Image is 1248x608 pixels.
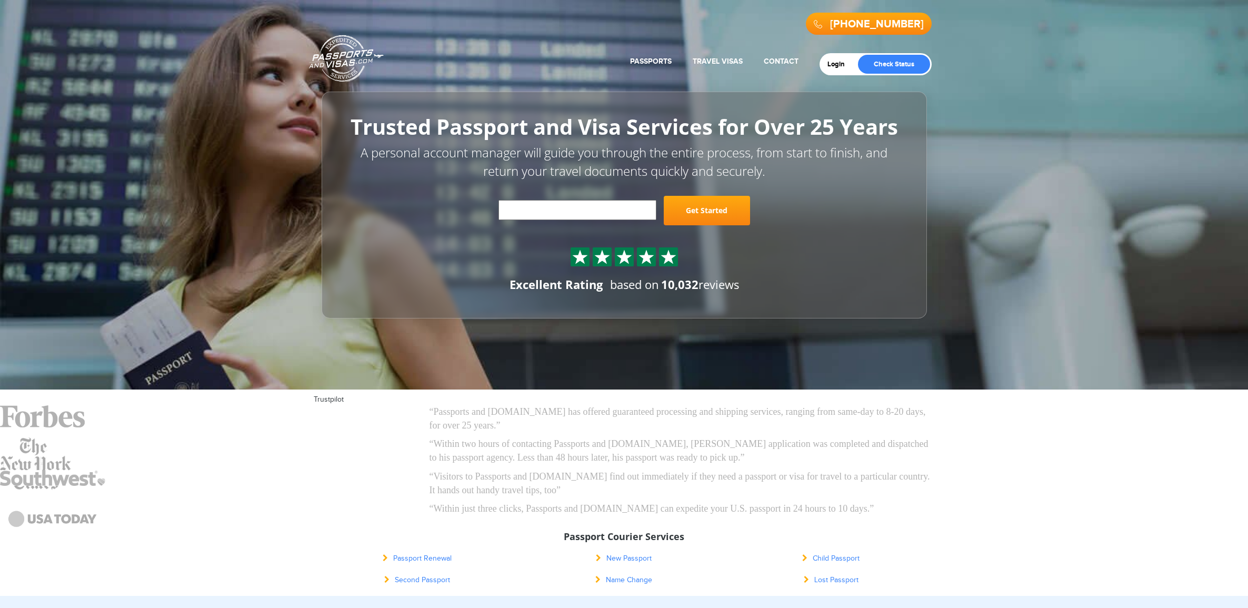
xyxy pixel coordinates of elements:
[596,554,652,563] a: New Passport
[430,470,935,497] p: “Visitors to Passports and [DOMAIN_NAME] find out immediately if they need a passport or visa for...
[572,249,588,265] img: Sprite St
[430,502,935,516] p: “Within just three clicks, Passports and [DOMAIN_NAME] can expedite your U.S. passport in 24 hour...
[383,554,452,563] a: Passport Renewal
[804,576,858,584] a: Lost Passport
[594,249,610,265] img: Sprite St
[661,276,739,292] span: reviews
[693,57,743,66] a: Travel Visas
[309,35,384,82] a: Passports & [DOMAIN_NAME]
[830,18,924,31] a: [PHONE_NUMBER]
[384,576,450,584] a: Second Passport
[827,60,852,68] a: Login
[764,57,798,66] a: Contact
[858,55,930,74] a: Check Status
[661,249,676,265] img: Sprite St
[595,576,652,584] a: Name Change
[638,249,654,265] img: Sprite St
[610,276,659,292] span: based on
[430,405,935,432] p: “Passports and [DOMAIN_NAME] has offered guaranteed processing and shipping services, ranging fro...
[430,437,935,464] p: “Within two hours of contacting Passports and [DOMAIN_NAME], [PERSON_NAME] application was comple...
[345,144,903,180] p: A personal account manager will guide you through the entire process, from start to finish, and r...
[345,115,903,138] h1: Trusted Passport and Visa Services for Over 25 Years
[616,249,632,265] img: Sprite St
[510,276,603,293] div: Excellent Rating
[661,276,698,292] strong: 10,032
[322,532,927,542] h3: Passport Courier Services
[802,554,860,563] a: Child Passport
[630,57,672,66] a: Passports
[664,196,750,225] a: Get Started
[314,395,344,404] a: Trustpilot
